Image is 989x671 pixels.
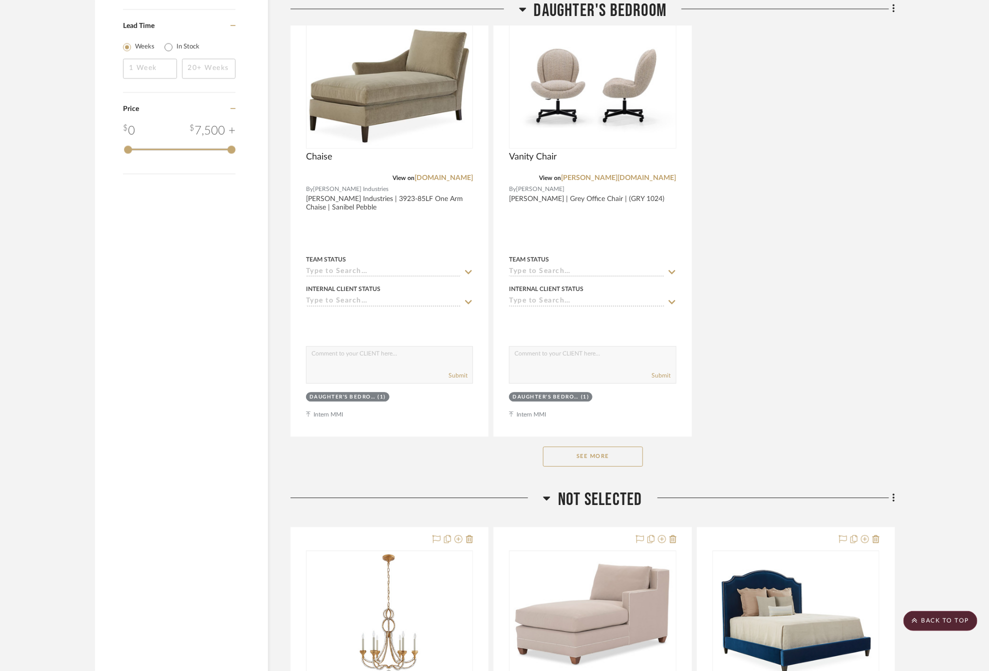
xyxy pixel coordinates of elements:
[516,184,564,194] span: [PERSON_NAME]
[306,184,313,194] span: By
[539,175,561,181] span: View on
[176,42,199,52] label: In Stock
[306,297,461,306] input: Type to Search…
[309,393,375,401] div: Daughter's Bedroom
[509,255,549,264] div: Team Status
[512,393,578,401] div: Daughter's Bedroom
[652,371,671,380] button: Submit
[581,393,589,401] div: (1)
[306,255,346,264] div: Team Status
[135,42,154,52] label: Weeks
[903,611,977,631] scroll-to-top-button: BACK TO TOP
[510,28,675,141] img: Vanity Chair
[509,297,664,306] input: Type to Search…
[509,184,516,194] span: By
[543,446,643,466] button: See More
[306,151,332,162] span: Chaise
[123,58,177,78] input: 1 Week
[510,558,675,670] img: Chaise
[306,284,380,293] div: Internal Client Status
[414,174,473,181] a: [DOMAIN_NAME]
[313,184,388,194] span: [PERSON_NAME] Industries
[509,151,557,162] span: Vanity Chair
[448,371,467,380] button: Submit
[509,284,583,293] div: Internal Client Status
[123,122,135,140] div: 0
[561,174,676,181] a: [PERSON_NAME][DOMAIN_NAME]
[558,489,642,510] span: Not Selected
[189,122,235,140] div: 7,500 +
[182,58,236,78] input: 20+ Weeks
[509,267,664,277] input: Type to Search…
[123,105,139,112] span: Price
[307,24,472,145] img: Chaise
[123,22,154,29] span: Lead Time
[392,175,414,181] span: View on
[378,393,386,401] div: (1)
[306,267,461,277] input: Type to Search…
